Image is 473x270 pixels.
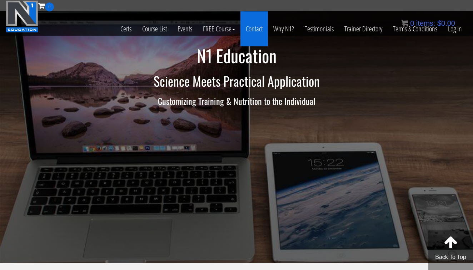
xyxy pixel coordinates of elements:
a: Contact [240,11,268,46]
h3: Customizing Training & Nutrition to the Individual [28,96,445,106]
a: FREE Course [198,11,240,46]
a: Course List [137,11,172,46]
a: Testimonials [299,11,339,46]
a: Log In [443,11,467,46]
a: 0 items: $0.00 [401,19,455,27]
img: icon11.png [401,20,408,27]
a: Events [172,11,198,46]
a: Trainer Directory [339,11,388,46]
a: 0 [38,1,54,10]
a: Certs [115,11,137,46]
h2: Science Meets Practical Application [28,74,445,88]
bdi: 0.00 [437,19,455,27]
span: 0 [410,19,414,27]
span: $ [437,19,441,27]
a: Terms & Conditions [388,11,443,46]
span: items: [416,19,435,27]
span: 0 [45,2,54,11]
h1: N1 Education [28,46,445,65]
img: n1-education [6,0,38,32]
a: Why N1? [268,11,299,46]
